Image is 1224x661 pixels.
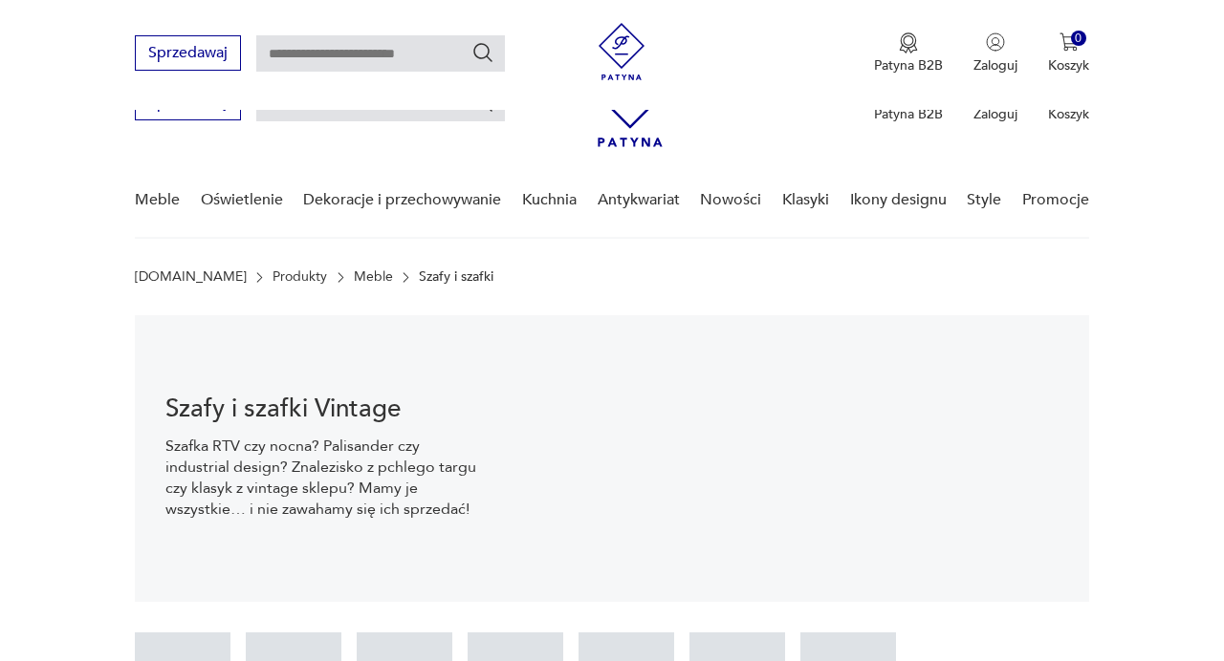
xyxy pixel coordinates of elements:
[1048,105,1089,123] p: Koszyk
[471,41,494,64] button: Szukaj
[165,397,486,420] h1: Szafy i szafki Vintage
[874,56,943,75] p: Patyna B2B
[700,163,761,237] a: Nowości
[973,56,1017,75] p: Zaloguj
[522,163,577,237] a: Kuchnia
[1022,163,1089,237] a: Promocje
[967,163,1001,237] a: Style
[165,436,486,520] p: Szafka RTV czy nocna? Palisander czy industrial design? Znalezisko z pchlego targu czy klasyk z v...
[874,32,943,75] button: Patyna B2B
[273,269,327,285] a: Produkty
[986,32,1005,52] img: Ikonka użytkownika
[303,163,501,237] a: Dekoracje i przechowywanie
[135,163,180,237] a: Meble
[973,32,1017,75] button: Zaloguj
[135,269,247,285] a: [DOMAIN_NAME]
[1048,32,1089,75] button: 0Koszyk
[593,23,650,80] img: Patyna - sklep z meblami i dekoracjami vintage
[874,32,943,75] a: Ikona medaluPatyna B2B
[598,163,680,237] a: Antykwariat
[782,163,829,237] a: Klasyki
[1060,32,1079,52] img: Ikona koszyka
[135,48,241,61] a: Sprzedawaj
[1071,31,1087,47] div: 0
[354,269,393,285] a: Meble
[899,32,918,53] img: Ikona medalu
[135,97,241,111] a: Sprzedawaj
[201,163,283,237] a: Oświetlenie
[874,105,943,123] p: Patyna B2B
[850,163,947,237] a: Ikony designu
[135,35,241,71] button: Sprzedawaj
[973,105,1017,123] p: Zaloguj
[1048,56,1089,75] p: Koszyk
[419,269,493,285] p: Szafy i szafki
